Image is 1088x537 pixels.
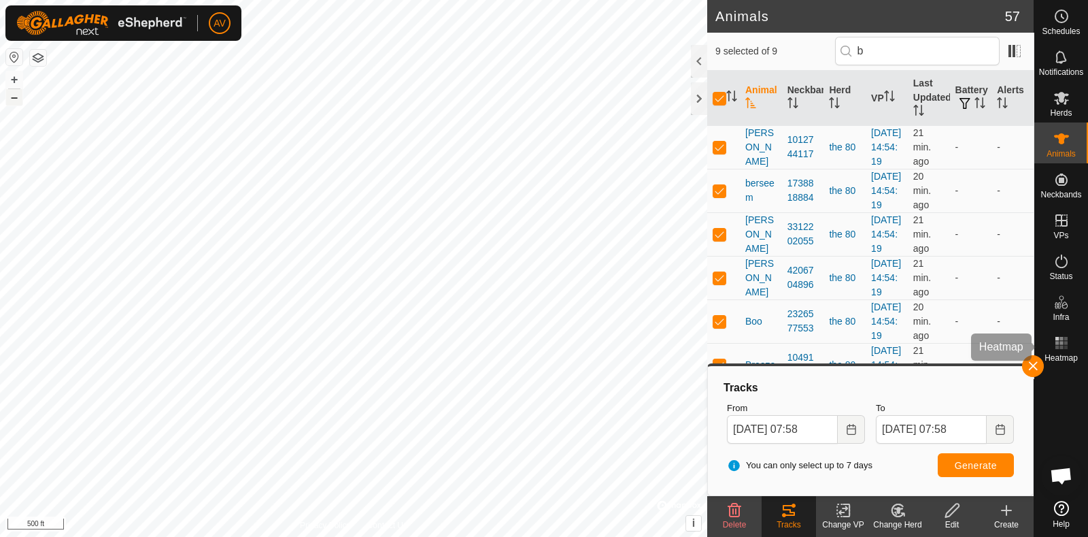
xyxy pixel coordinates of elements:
p-sorticon: Activate to sort [884,93,895,103]
img: Gallagher Logo [16,11,186,35]
td: - [991,169,1034,212]
span: berseem [745,176,777,205]
span: Oct 7, 2025, 7:38 AM [913,302,931,341]
p-sorticon: Activate to sort [974,99,985,110]
td: - [950,212,992,256]
h2: Animals [715,8,1005,25]
td: - [950,169,992,212]
span: Infra [1053,313,1069,321]
p-sorticon: Activate to sort [829,99,840,110]
span: i [692,517,695,529]
span: Oct 7, 2025, 7:37 AM [913,214,931,254]
input: Search (S) [835,37,1000,65]
span: Schedules [1042,27,1080,35]
span: AV [214,16,226,31]
button: Generate [938,453,1014,477]
button: + [6,71,22,88]
td: - [991,125,1034,169]
div: 2326577553 [787,307,819,336]
td: - [991,212,1034,256]
label: From [727,402,865,415]
div: 1049174174 [787,351,819,379]
span: Boo [745,314,762,329]
a: [DATE] 14:54:19 [871,345,901,385]
button: Map Layers [30,50,46,66]
th: Battery [950,71,992,126]
a: [DATE] 14:54:19 [871,214,901,254]
p-sorticon: Activate to sort [997,99,1008,110]
span: Notifications [1039,68,1083,76]
span: Generate [955,460,997,471]
td: - [950,343,992,387]
span: [PERSON_NAME] [745,213,777,256]
th: Animal [740,71,782,126]
div: Change VP [816,519,870,531]
button: – [6,89,22,105]
div: Create [979,519,1034,531]
span: 9 selected of 9 [715,44,835,59]
label: To [876,402,1014,415]
span: You can only select up to 7 days [727,459,872,472]
td: - [950,299,992,343]
td: - [991,299,1034,343]
span: VPs [1053,231,1068,240]
span: Delete [723,520,747,530]
span: [PERSON_NAME] [745,257,777,299]
p-sorticon: Activate to sort [787,99,798,110]
span: Status [1049,272,1072,280]
a: [DATE] 14:54:19 [871,302,901,341]
span: Heatmap [1044,354,1078,362]
th: VP [866,71,908,126]
a: Contact Us [367,519,407,532]
td: - [991,256,1034,299]
span: Breeze [745,358,775,372]
span: Oct 7, 2025, 7:37 AM [913,127,931,167]
div: the 80 [829,140,860,154]
span: 57 [1005,6,1020,27]
a: [DATE] 14:54:19 [871,127,901,167]
div: Change Herd [870,519,925,531]
p-sorticon: Activate to sort [745,99,756,110]
div: 4206704896 [787,263,819,292]
div: Open chat [1041,455,1082,496]
div: Tracks [721,380,1019,396]
div: 1738818884 [787,176,819,205]
span: Animals [1047,150,1076,158]
td: - [991,343,1034,387]
p-sorticon: Activate to sort [913,107,924,118]
div: the 80 [829,271,860,285]
span: Oct 7, 2025, 7:38 AM [913,171,931,210]
th: Last Updated [908,71,950,126]
button: Choose Date [987,415,1014,444]
div: the 80 [829,314,860,329]
div: the 80 [829,358,860,372]
span: Herds [1050,109,1072,117]
button: Choose Date [838,415,865,444]
a: [DATE] 14:54:19 [871,258,901,297]
div: the 80 [829,184,860,198]
th: Neckband [782,71,824,126]
a: Privacy Policy [300,519,351,532]
div: 1012744117 [787,133,819,161]
span: [PERSON_NAME] [745,126,777,169]
div: the 80 [829,227,860,242]
a: Help [1034,495,1088,534]
a: [DATE] 14:54:19 [871,171,901,210]
td: - [950,125,992,169]
div: 3312202055 [787,220,819,248]
button: Reset Map [6,49,22,65]
td: - [950,256,992,299]
span: Help [1053,520,1070,528]
span: Oct 7, 2025, 7:38 AM [913,345,931,385]
th: Herd [823,71,866,126]
span: Oct 7, 2025, 7:38 AM [913,258,931,297]
div: Edit [925,519,979,531]
span: Neckbands [1040,191,1081,199]
div: Tracks [762,519,816,531]
th: Alerts [991,71,1034,126]
p-sorticon: Activate to sort [726,93,737,103]
button: i [686,516,701,531]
